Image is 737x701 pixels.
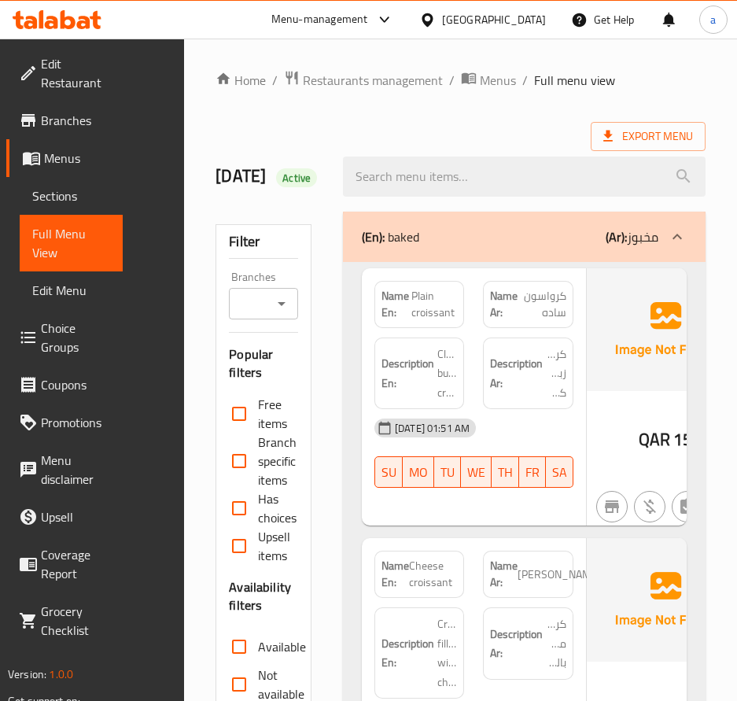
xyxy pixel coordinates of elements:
[229,345,298,382] h3: Popular filters
[272,71,278,90] li: /
[6,441,123,498] a: Menu disclaimer
[271,10,368,29] div: Menu-management
[437,614,458,692] span: Croissant filled with cheese
[461,456,492,488] button: WE
[381,461,396,484] span: SU
[271,293,293,315] button: Open
[32,224,110,262] span: Full Menu View
[6,366,123,404] a: Coupons
[490,354,543,393] strong: Description Ar:
[6,45,123,101] a: Edit Restaurant
[258,489,297,527] span: Has choices
[710,11,716,28] span: a
[6,404,123,441] a: Promotions
[229,225,298,259] div: Filter
[434,456,461,488] button: TU
[8,664,46,684] span: Version:
[673,424,692,455] span: 15
[32,186,110,205] span: Sections
[534,71,615,90] span: Full menu view
[343,157,706,197] input: search
[44,149,110,168] span: Menus
[546,345,566,403] span: كرواسون زبداني كلاسيكي
[440,461,455,484] span: TU
[20,215,123,271] a: Full Menu View
[6,592,123,649] a: Grocery Checklist
[6,309,123,366] a: Choice Groups
[639,424,670,455] span: QAR
[229,578,298,615] h3: Availability filters
[519,288,566,321] span: كرواسون ساده
[216,164,324,188] h2: [DATE]
[303,71,443,90] span: Restaurants management
[41,451,110,489] span: Menu disclaimer
[276,171,317,186] span: Active
[374,456,403,488] button: SU
[389,421,476,436] span: [DATE] 01:51 AM
[442,11,546,28] div: [GEOGRAPHIC_DATA]
[6,139,123,177] a: Menus
[276,168,317,187] div: Active
[6,101,123,139] a: Branches
[258,433,297,489] span: Branch specific items
[381,354,434,393] strong: Description En:
[362,225,385,249] b: (En):
[606,225,627,249] b: (Ar):
[20,177,123,215] a: Sections
[41,545,110,583] span: Coverage Report
[634,491,665,522] button: Purchased item
[216,70,706,90] nav: breadcrumb
[41,375,110,394] span: Coupons
[381,558,409,591] strong: Name En:
[258,527,290,565] span: Upsell items
[467,461,485,484] span: WE
[41,319,110,356] span: Choice Groups
[546,614,566,673] span: كرواسون محشو بالجبن
[41,54,110,92] span: Edit Restaurant
[411,288,457,321] span: Plain croissant
[552,461,567,484] span: SA
[596,491,628,522] button: Not branch specific item
[480,71,516,90] span: Menus
[41,111,110,130] span: Branches
[362,227,419,246] p: baked
[41,507,110,526] span: Upsell
[498,461,513,484] span: TH
[492,456,519,488] button: TH
[32,281,110,300] span: Edit Menu
[343,212,706,262] div: (En): baked(Ar):مخبوز
[490,625,543,663] strong: Description Ar:
[409,558,458,591] span: Cheese croissant
[603,127,693,146] span: Export Menu
[6,498,123,536] a: Upsell
[461,70,516,90] a: Menus
[591,122,706,151] span: Export Menu
[6,536,123,592] a: Coverage Report
[518,566,602,583] span: [PERSON_NAME]
[449,71,455,90] li: /
[672,491,703,522] button: Not has choices
[525,461,540,484] span: FR
[409,461,428,484] span: MO
[522,71,528,90] li: /
[20,271,123,309] a: Edit Menu
[490,288,519,321] strong: Name Ar:
[546,456,573,488] button: SA
[284,70,443,90] a: Restaurants management
[437,345,458,403] span: Classic buttery croissant
[490,558,518,591] strong: Name Ar:
[519,456,546,488] button: FR
[258,637,306,656] span: Available
[49,664,73,684] span: 1.0.0
[41,602,110,640] span: Grocery Checklist
[258,395,287,433] span: Free items
[216,71,266,90] a: Home
[381,634,434,673] strong: Description En:
[41,413,110,432] span: Promotions
[381,288,411,321] strong: Name En:
[606,227,658,246] p: مخبوز
[403,456,434,488] button: MO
